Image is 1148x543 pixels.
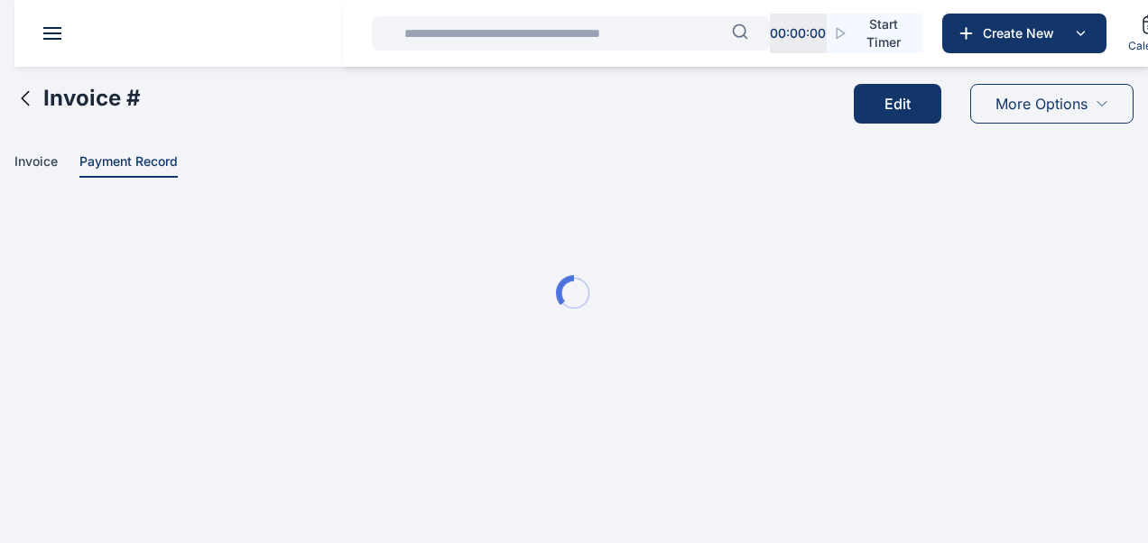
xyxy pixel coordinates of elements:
[942,14,1106,53] button: Create New
[976,24,1069,42] span: Create New
[854,84,941,124] button: Edit
[995,93,1088,115] span: More Options
[770,24,826,42] p: 00 : 00 : 00
[43,84,141,113] h2: Invoice #
[14,153,58,172] span: Invoice
[827,14,923,53] button: Start Timer
[79,153,178,172] span: Payment Record
[854,69,956,138] a: Edit
[858,15,909,51] span: Start Timer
